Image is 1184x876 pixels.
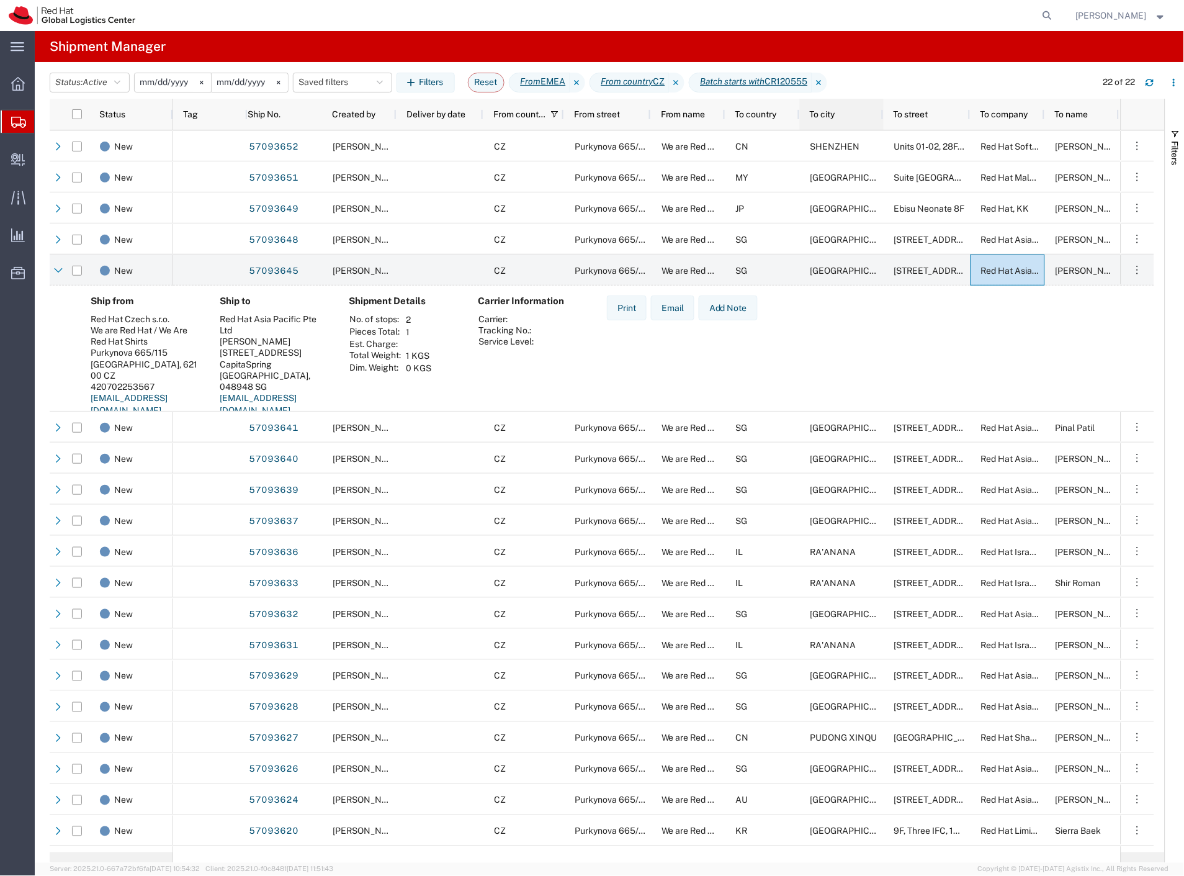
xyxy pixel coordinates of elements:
[494,423,506,433] span: CZ
[248,698,299,718] a: 57093628
[248,230,299,250] a: 57093648
[401,326,436,338] td: 1
[114,567,133,598] span: New
[220,336,329,347] div: [PERSON_NAME]
[150,865,200,873] span: [DATE] 10:54:32
[333,423,403,433] span: Filip Lizuch
[810,578,856,588] span: RA'ANANA
[736,173,749,183] span: MY
[662,733,817,743] span: We are Red Hat / We Are Red Hat Shirts
[114,193,133,224] span: New
[494,733,506,743] span: CZ
[575,547,652,557] span: Purkynova 665/115
[575,764,652,774] span: Purkynova 665/115
[736,733,749,743] span: CN
[494,826,506,836] span: CZ
[736,764,748,774] span: SG
[1056,795,1126,805] span: Enzo Compagnoni
[662,609,817,619] span: We are Red Hat / We Are Red Hat Shirts
[494,204,506,214] span: CZ
[981,142,1163,151] span: Red Hat Software (Beijing) Co.
[1076,9,1147,22] span: Filip Lizuch
[1056,609,1126,619] span: Portia Kuo
[248,481,299,500] a: 57093639
[494,485,506,495] span: CZ
[91,314,200,325] div: Red Hat Czech s.r.o.
[1056,671,1126,681] span: Diyana Kamal
[810,109,835,119] span: To city
[981,640,1054,650] span: Red Hat Israel Ltd.
[333,609,403,619] span: Filip Lizuch
[114,723,133,754] span: New
[981,204,1029,214] span: Red Hat, KK
[575,826,652,836] span: Purkynova 665/115
[248,137,299,157] a: 57093652
[333,547,403,557] span: Filip Lizuch
[894,235,976,245] span: 88 Market Street, Level 45
[494,578,506,588] span: CZ
[662,578,817,588] span: We are Red Hat / We Are Red Hat Shirts
[981,423,1092,433] span: Red Hat Asia Pacific Pte Ltd
[894,204,965,214] span: Ebisu Neonate 8F
[114,785,133,816] span: New
[293,73,392,93] button: Saved filters
[248,449,299,469] a: 57093640
[662,173,817,183] span: We are Red Hat / We Are Red Hat Shirts
[50,31,166,62] h4: Shipment Manager
[349,338,401,350] th: Est. Charge:
[333,702,403,712] span: Filip Lizuch
[333,764,403,774] span: Filip Lizuch
[894,485,976,495] span: 88 Market Street, Level 45
[981,826,1103,836] span: Red Hat Limited, Korea Branch
[894,578,976,588] span: 8 Ha'Pnina Street
[894,109,928,119] span: To street
[575,702,652,712] span: Purkynova 665/115
[349,350,401,362] th: Total Weight:
[661,109,706,119] span: From name
[980,109,1028,119] span: To company
[248,605,299,625] a: 57093632
[736,423,748,433] span: SG
[810,764,899,774] span: SINGAPORE
[1056,578,1101,588] span: Shir Roman
[590,73,670,93] span: From country CZ
[1056,547,1126,557] span: Noam Levy
[248,822,299,842] a: 57093620
[114,505,133,536] span: New
[981,547,1054,557] span: Red Hat Israel Ltd.
[494,609,506,619] span: CZ
[220,296,329,307] h4: Ship to
[1056,142,1126,151] span: Abby Lai
[662,423,817,433] span: We are Red Hat / We Are Red Hat Shirts
[494,142,506,151] span: CZ
[114,255,133,286] span: New
[91,359,200,381] div: [GEOGRAPHIC_DATA], 621 00 CZ
[575,142,652,151] span: Purkynova 665/115
[662,795,817,805] span: We are Red Hat / We Are Red Hat Shirts
[248,791,299,811] a: 57093624
[494,516,506,526] span: CZ
[810,142,860,151] span: SHENZHEN
[9,6,135,25] img: logo
[333,485,403,495] span: Filip Lizuch
[894,733,1069,743] span: HSBC Building, No. 8 Century Avenue
[114,536,133,567] span: New
[1056,204,1126,214] span: Miho Miura
[333,235,403,245] span: Filip Lizuch
[1056,266,1126,276] span: Prem Pavan
[248,729,299,749] a: 57093627
[114,816,133,847] span: New
[981,609,1092,619] span: Red Hat Asia Pacific Pte Ltd
[248,512,299,531] a: 57093637
[810,547,856,557] span: RA'ANANA
[493,109,545,119] span: From country
[981,485,1092,495] span: Red Hat Asia Pacific Pte Ltd
[248,418,299,438] a: 57093641
[575,423,652,433] span: Purkynova 665/115
[981,516,1092,526] span: Red Hat Asia Pacific Pte Ltd
[810,826,899,836] span: SEOUL
[494,640,506,650] span: CZ
[575,733,652,743] span: Purkynova 665/115
[333,204,403,214] span: Filip Lizuch
[478,314,534,325] th: Carrier:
